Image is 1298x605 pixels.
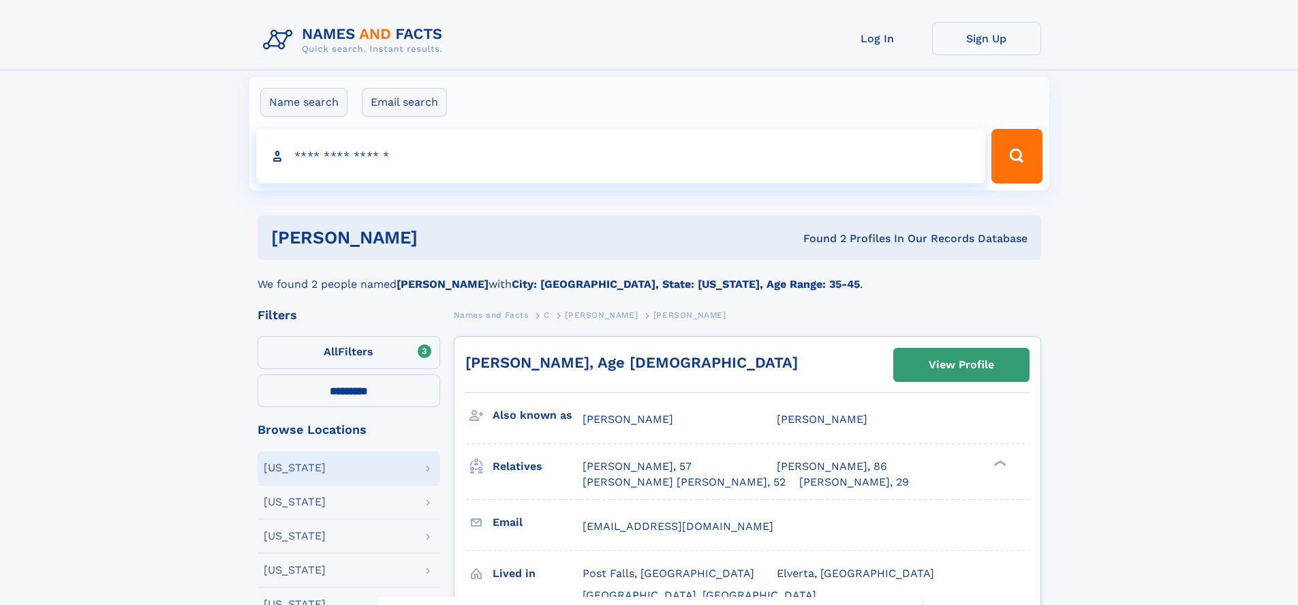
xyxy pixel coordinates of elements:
a: Sign Up [932,22,1041,55]
a: [PERSON_NAME] [PERSON_NAME], 52 [583,475,786,490]
div: ❯ [991,459,1007,468]
a: View Profile [894,349,1029,381]
div: [US_STATE] [264,565,326,576]
div: [US_STATE] [264,462,326,473]
div: [US_STATE] [264,497,326,507]
a: C [544,306,550,323]
label: Email search [362,88,447,117]
b: City: [GEOGRAPHIC_DATA], State: [US_STATE], Age Range: 35-45 [512,278,860,291]
span: [PERSON_NAME] [777,413,867,426]
a: [PERSON_NAME], Age [DEMOGRAPHIC_DATA] [465,354,798,371]
div: We found 2 people named with . [258,260,1041,293]
h3: Lived in [493,562,583,585]
a: [PERSON_NAME], 29 [799,475,909,490]
a: [PERSON_NAME], 57 [583,459,692,474]
img: Logo Names and Facts [258,22,454,59]
span: C [544,310,550,320]
span: All [324,345,338,358]
span: [GEOGRAPHIC_DATA], [GEOGRAPHIC_DATA] [583,589,816,602]
h3: Email [493,511,583,534]
span: [EMAIL_ADDRESS][DOMAIN_NAME] [583,520,773,533]
div: View Profile [929,349,994,381]
div: Found 2 Profiles In Our Records Database [611,231,1027,246]
span: Elverta, [GEOGRAPHIC_DATA] [777,567,934,580]
a: [PERSON_NAME] [565,306,638,323]
b: [PERSON_NAME] [397,278,489,291]
a: Names and Facts [454,306,529,323]
h3: Relatives [493,455,583,478]
a: [PERSON_NAME], 86 [777,459,887,474]
span: [PERSON_NAME] [653,310,726,320]
input: search input [256,129,986,183]
span: Post Falls, [GEOGRAPHIC_DATA] [583,567,754,580]
div: Filters [258,309,440,321]
label: Filters [258,336,440,369]
a: Log In [823,22,932,55]
button: Search Button [991,129,1042,183]
span: [PERSON_NAME] [583,413,673,426]
h3: Also known as [493,404,583,427]
div: [US_STATE] [264,531,326,542]
span: [PERSON_NAME] [565,310,638,320]
div: Browse Locations [258,424,440,436]
h1: [PERSON_NAME] [271,229,611,246]
label: Name search [260,88,347,117]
